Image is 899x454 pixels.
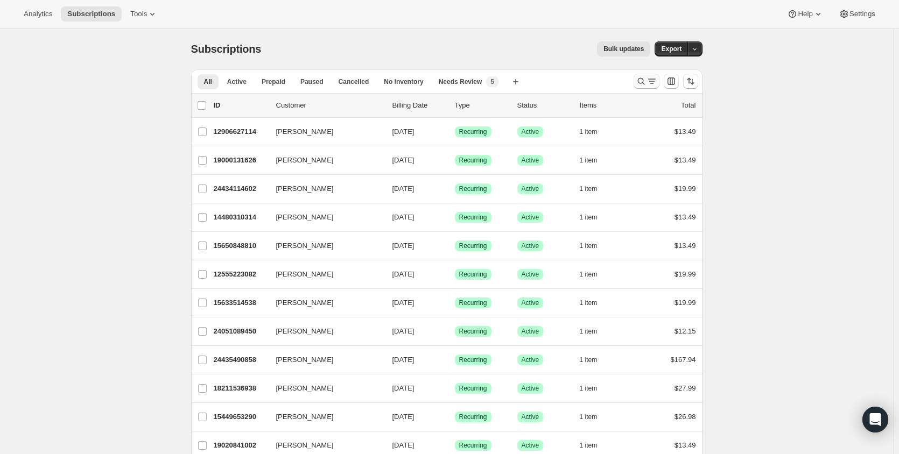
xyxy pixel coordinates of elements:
[191,43,262,55] span: Subscriptions
[522,156,539,165] span: Active
[681,100,696,111] p: Total
[130,10,147,18] span: Tools
[603,45,644,53] span: Bulk updates
[214,181,696,196] div: 24434114602[PERSON_NAME][DATE]SuccessRecurringSuccessActive1 item$19.99
[214,267,696,282] div: 12555223082[PERSON_NAME][DATE]SuccessRecurringSuccessActive1 item$19.99
[392,299,415,307] span: [DATE]
[459,242,487,250] span: Recurring
[214,100,268,111] p: ID
[455,100,509,111] div: Type
[270,123,377,140] button: [PERSON_NAME]
[580,210,609,225] button: 1 item
[214,295,696,310] div: 15633514538[PERSON_NAME][DATE]SuccessRecurringSuccessActive1 item$19.99
[262,77,285,86] span: Prepaid
[214,409,696,424] div: 15449653290[PERSON_NAME][DATE]SuccessRecurringSuccessActive1 item$26.98
[849,10,875,18] span: Settings
[392,100,446,111] p: Billing Date
[392,441,415,449] span: [DATE]
[459,213,487,222] span: Recurring
[214,153,696,168] div: 19000131626[PERSON_NAME][DATE]SuccessRecurringSuccessActive1 item$13.49
[522,327,539,336] span: Active
[655,41,688,56] button: Export
[392,356,415,364] span: [DATE]
[276,354,334,365] span: [PERSON_NAME]
[214,326,268,337] p: 24051089450
[392,242,415,250] span: [DATE]
[276,297,334,308] span: [PERSON_NAME]
[214,297,268,308] p: 15633514538
[675,185,696,193] span: $19.99
[392,185,415,193] span: [DATE]
[214,352,696,367] div: 24435490858[PERSON_NAME][DATE]SuccessRecurringSuccessActive1 item$167.94
[459,270,487,279] span: Recurring
[392,327,415,335] span: [DATE]
[580,352,609,367] button: 1 item
[392,127,415,136] span: [DATE]
[580,381,609,396] button: 1 item
[459,327,487,336] span: Recurring
[17,6,59,22] button: Analytics
[580,127,598,136] span: 1 item
[522,242,539,250] span: Active
[270,180,377,197] button: [PERSON_NAME]
[214,238,696,253] div: 15650848810[PERSON_NAME][DATE]SuccessRecurringSuccessActive1 item$13.49
[862,407,888,432] div: Open Intercom Messenger
[580,299,598,307] span: 1 item
[675,213,696,221] span: $13.49
[675,441,696,449] span: $13.49
[300,77,324,86] span: Paused
[675,270,696,278] span: $19.99
[522,356,539,364] span: Active
[580,156,598,165] span: 1 item
[204,77,212,86] span: All
[276,412,334,422] span: [PERSON_NAME]
[832,6,882,22] button: Settings
[459,384,487,393] span: Recurring
[675,384,696,392] span: $27.99
[61,6,122,22] button: Subscriptions
[634,74,659,89] button: Search and filter results
[270,294,377,311] button: [PERSON_NAME]
[392,156,415,164] span: [DATE]
[214,124,696,139] div: 12906627114[PERSON_NAME][DATE]SuccessRecurringSuccessActive1 item$13.49
[214,240,268,251] p: 15650848810
[276,240,334,251] span: [PERSON_NAME]
[392,413,415,421] span: [DATE]
[276,155,334,166] span: [PERSON_NAME]
[214,324,696,339] div: 24051089450[PERSON_NAME][DATE]SuccessRecurringSuccessActive1 item$12.15
[675,242,696,250] span: $13.49
[580,384,598,393] span: 1 item
[597,41,650,56] button: Bulk updates
[580,441,598,450] span: 1 item
[270,323,377,340] button: [PERSON_NAME]
[392,213,415,221] span: [DATE]
[580,356,598,364] span: 1 item
[214,269,268,280] p: 12555223082
[522,441,539,450] span: Active
[580,295,609,310] button: 1 item
[459,156,487,165] span: Recurring
[459,127,487,136] span: Recurring
[781,6,830,22] button: Help
[580,100,634,111] div: Items
[392,384,415,392] span: [DATE]
[276,100,384,111] p: Customer
[517,100,571,111] p: Status
[580,242,598,250] span: 1 item
[276,183,334,194] span: [PERSON_NAME]
[580,270,598,279] span: 1 item
[580,213,598,222] span: 1 item
[214,440,268,451] p: 19020841002
[124,6,164,22] button: Tools
[214,183,268,194] p: 24434114602
[214,412,268,422] p: 15449653290
[270,266,377,283] button: [PERSON_NAME]
[580,327,598,336] span: 1 item
[683,74,698,89] button: Sort the results
[270,408,377,425] button: [PERSON_NAME]
[661,45,682,53] span: Export
[664,74,679,89] button: Customize table column order and visibility
[522,213,539,222] span: Active
[675,127,696,136] span: $13.49
[580,185,598,193] span: 1 item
